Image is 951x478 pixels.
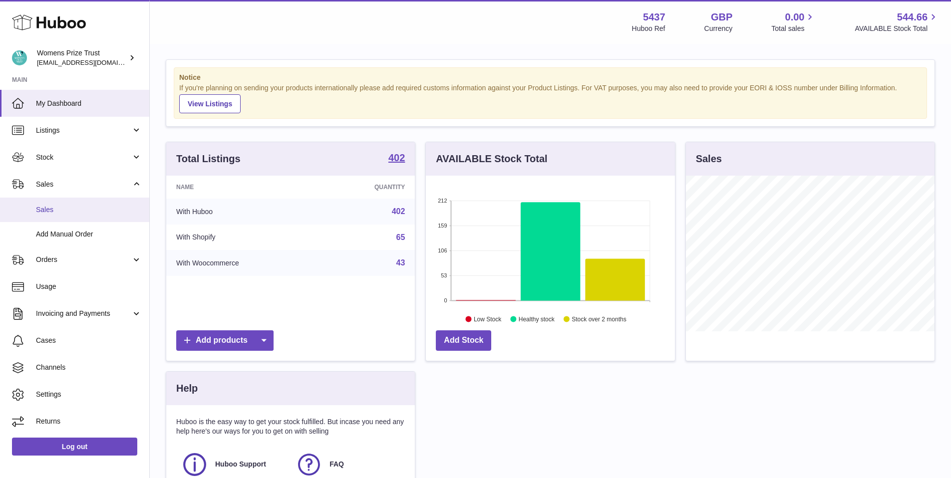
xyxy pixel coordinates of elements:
th: Name [166,176,320,199]
span: [EMAIL_ADDRESS][DOMAIN_NAME] [37,58,147,66]
h3: Help [176,382,198,395]
span: Settings [36,390,142,399]
span: Listings [36,126,131,135]
text: Low Stock [474,315,502,322]
div: Womens Prize Trust [37,48,127,67]
span: Huboo Support [215,460,266,469]
span: Usage [36,282,142,291]
text: 0 [444,297,447,303]
a: 65 [396,233,405,241]
strong: GBP [711,10,732,24]
a: View Listings [179,94,241,113]
td: With Huboo [166,199,320,225]
a: 43 [396,258,405,267]
a: Log out [12,438,137,456]
text: 106 [438,247,447,253]
div: If you're planning on sending your products internationally please add required customs informati... [179,83,922,113]
text: Healthy stock [519,315,555,322]
span: Orders [36,255,131,264]
div: Huboo Ref [632,24,665,33]
span: Returns [36,417,142,426]
span: Sales [36,205,142,215]
h3: Total Listings [176,152,241,166]
a: Add Stock [436,330,491,351]
h3: AVAILABLE Stock Total [436,152,547,166]
a: Add products [176,330,274,351]
span: Stock [36,153,131,162]
strong: 402 [388,153,405,163]
span: Add Manual Order [36,230,142,239]
span: Total sales [771,24,816,33]
a: 544.66 AVAILABLE Stock Total [855,10,939,33]
span: FAQ [329,460,344,469]
span: Cases [36,336,142,345]
div: Currency [704,24,733,33]
img: info@womensprizeforfiction.co.uk [12,50,27,65]
span: 544.66 [897,10,928,24]
a: 0.00 Total sales [771,10,816,33]
text: 159 [438,223,447,229]
text: 212 [438,198,447,204]
span: Sales [36,180,131,189]
span: AVAILABLE Stock Total [855,24,939,33]
td: With Woocommerce [166,250,320,276]
a: 402 [392,207,405,216]
span: My Dashboard [36,99,142,108]
h3: Sales [696,152,722,166]
a: FAQ [296,451,400,478]
td: With Shopify [166,225,320,250]
span: Channels [36,363,142,372]
span: 0.00 [785,10,805,24]
a: 402 [388,153,405,165]
strong: Notice [179,73,922,82]
text: 53 [441,272,447,278]
a: Huboo Support [181,451,286,478]
strong: 5437 [643,10,665,24]
text: Stock over 2 months [572,315,627,322]
p: Huboo is the easy way to get your stock fulfilled. But incase you need any help here's our ways f... [176,417,405,436]
th: Quantity [320,176,415,199]
span: Invoicing and Payments [36,309,131,318]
